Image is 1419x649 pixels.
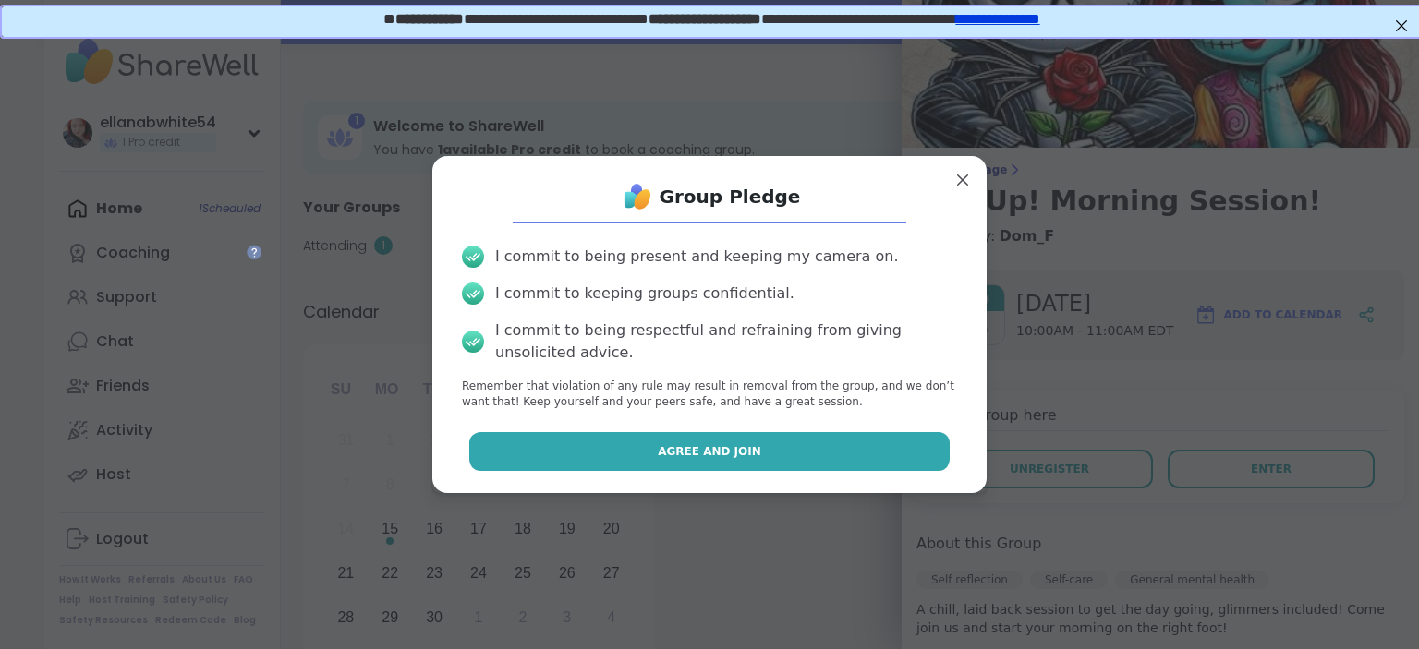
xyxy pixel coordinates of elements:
button: Agree and Join [469,432,951,471]
h1: Group Pledge [660,184,801,210]
iframe: Spotlight [247,245,261,259]
span: Agree and Join [658,443,761,460]
div: I commit to being present and keeping my camera on. [495,246,898,268]
img: ShareWell Logo [619,178,656,215]
p: Remember that violation of any rule may result in removal from the group, and we don’t want that!... [462,379,957,410]
div: I commit to keeping groups confidential. [495,282,794,305]
div: I commit to being respectful and refraining from giving unsolicited advice. [495,319,957,364]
